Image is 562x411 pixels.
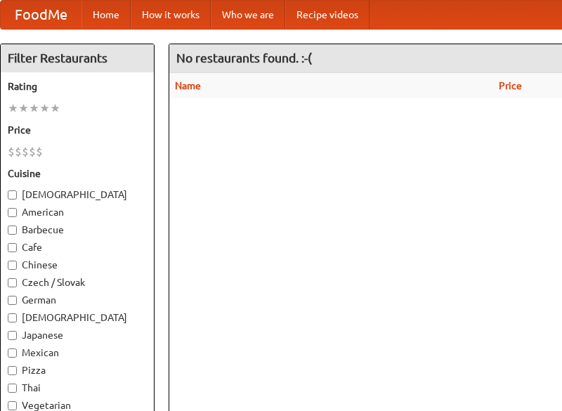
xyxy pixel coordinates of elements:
label: German [8,293,147,307]
input: Chinese [8,261,17,270]
h5: Cuisine [8,167,147,181]
a: Who we are [211,1,285,29]
label: Pizza [8,363,147,377]
a: Name [175,80,201,91]
input: Barbecue [8,226,17,235]
h4: Filter Restaurants [1,44,154,72]
label: Czech / Slovak [8,275,147,289]
input: Thai [8,384,17,393]
input: Vegetarian [8,401,17,410]
a: Price [499,80,522,91]
li: $ [22,144,29,159]
li: ★ [18,100,29,116]
a: Home [81,1,131,29]
input: Mexican [8,348,17,358]
li: ★ [50,100,60,116]
input: German [8,296,17,305]
li: ★ [29,100,39,116]
a: How it works [131,1,211,29]
li: $ [29,144,36,159]
input: [DEMOGRAPHIC_DATA] [8,313,17,322]
label: Cafe [8,240,147,254]
h5: Rating [8,79,147,93]
label: Japanese [8,328,147,342]
a: FoodMe [1,1,81,29]
li: ★ [39,100,50,116]
li: $ [8,144,15,159]
label: [DEMOGRAPHIC_DATA] [8,311,147,325]
input: [DEMOGRAPHIC_DATA] [8,190,17,200]
input: American [8,208,17,217]
input: Czech / Slovak [8,278,17,287]
input: Japanese [8,331,17,340]
label: Chinese [8,258,147,272]
label: Mexican [8,346,147,360]
h5: Price [8,123,147,137]
a: Recipe videos [285,1,370,29]
input: Pizza [8,366,17,375]
ng-pluralize: No restaurants found. :-( [176,51,312,65]
li: ★ [8,100,18,116]
li: $ [15,144,22,159]
label: Barbecue [8,223,147,237]
input: Cafe [8,243,17,252]
label: [DEMOGRAPHIC_DATA] [8,188,147,202]
label: American [8,205,147,219]
label: Thai [8,381,147,395]
li: $ [36,144,43,159]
